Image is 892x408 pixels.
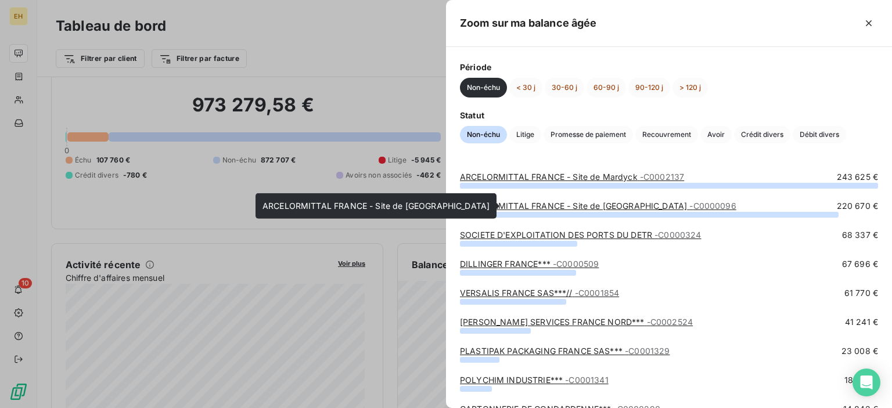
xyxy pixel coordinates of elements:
span: - C0002524 [647,317,693,327]
span: 23 008 € [841,345,878,357]
span: 61 770 € [844,287,878,299]
button: Recouvrement [635,126,698,143]
a: VERSALIS FRANCE SAS***// [460,288,619,298]
button: Débit divers [793,126,846,143]
span: Statut [460,109,878,121]
a: [PERSON_NAME] SERVICES FRANCE NORD*** [460,317,693,327]
span: 243 625 € [837,171,878,183]
span: Période [460,61,878,73]
span: - C0002137 [640,172,684,182]
span: - C0001341 [565,375,608,385]
button: 30-60 j [545,78,584,98]
h5: Zoom sur ma balance âgée [460,15,597,31]
button: Promesse de paiement [544,126,633,143]
span: - C0000324 [654,230,701,240]
span: ARCELORMITTAL FRANCE - Site de [GEOGRAPHIC_DATA] [262,201,490,211]
span: 220 670 € [837,200,878,212]
span: 41 241 € [845,316,878,328]
span: - C0000096 [689,201,736,211]
a: ARCELORMITTAL FRANCE - Site de [GEOGRAPHIC_DATA] [460,201,736,211]
a: SOCIETE D'EXPLOITATION DES PORTS DU DETR [460,230,702,240]
a: ARCELORMITTAL FRANCE - Site de Mardyck [460,172,684,182]
span: 18 556 € [844,374,878,386]
button: < 30 j [509,78,542,98]
span: - C0001329 [625,346,670,356]
button: 90-120 j [628,78,670,98]
button: Non-échu [460,78,507,98]
button: Non-échu [460,126,507,143]
div: Open Intercom Messenger [853,369,880,396]
button: Crédit divers [734,126,790,143]
button: 60-90 j [587,78,626,98]
span: - C0000509 [553,259,599,269]
button: Litige [509,126,541,143]
span: 67 696 € [842,258,878,270]
span: 68 337 € [842,229,878,241]
button: Avoir [700,126,732,143]
a: POLYCHIM INDUSTRIE*** [460,375,609,385]
a: PLASTIPAK PACKAGING FRANCE SAS*** [460,346,670,356]
button: > 120 j [672,78,708,98]
a: DILLINGER FRANCE*** [460,259,599,269]
span: - C0001854 [575,288,619,298]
